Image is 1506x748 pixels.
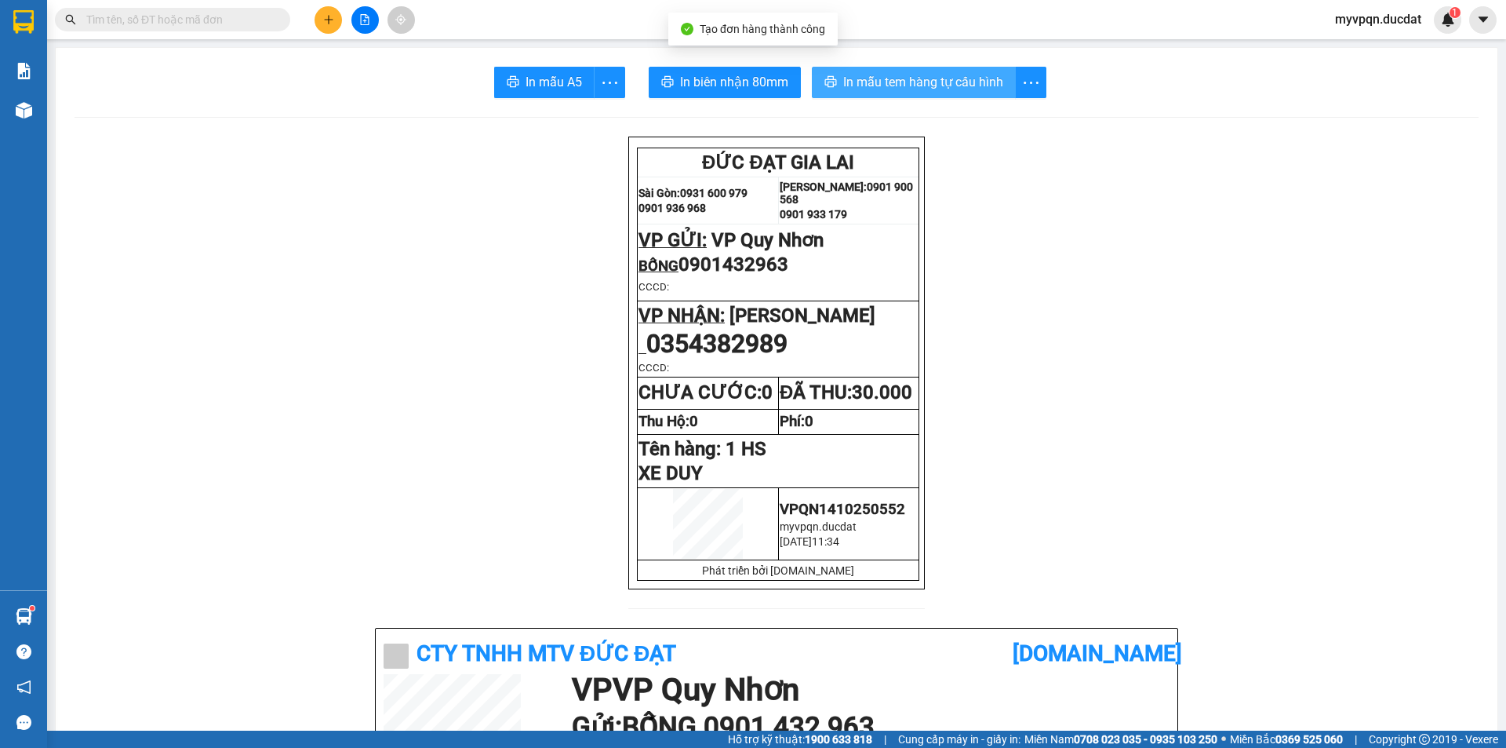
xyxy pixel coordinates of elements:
[646,329,788,359] span: 0354382989
[1221,736,1226,743] span: ⚪️
[10,76,87,91] strong: 0901 936 968
[1355,731,1357,748] span: |
[16,715,31,730] span: message
[10,44,85,74] strong: 0931 600 979
[101,44,199,59] strong: [PERSON_NAME]:
[711,229,824,251] span: VP Quy Nhơn
[1024,731,1217,748] span: Miền Nam
[1441,13,1455,27] img: icon-new-feature
[638,257,678,275] span: BỐNG
[43,15,195,37] span: ĐỨC ĐẠT GIA LAI
[101,76,178,91] strong: 0901 933 179
[1419,734,1430,745] span: copyright
[594,67,625,98] button: more
[16,644,31,659] span: question-circle
[638,305,725,327] span: VP NHẬN:
[507,75,519,90] span: printer
[680,72,788,92] span: In biên nhận 80mm
[638,462,703,484] span: XE DUY
[762,381,773,403] span: 0
[595,73,624,93] span: more
[16,63,32,79] img: solution-icon
[101,44,227,74] strong: 0901 900 568
[83,103,195,125] span: VP Quy Nhơn
[638,362,669,374] span: CCCD:
[638,229,707,251] span: VP GỬI:
[702,151,854,173] span: ĐỨC ĐẠT GIA LAI
[661,75,674,90] span: printer
[86,11,271,28] input: Tìm tên, số ĐT hoặc mã đơn
[351,6,379,34] button: file-add
[689,413,698,430] span: 0
[780,535,812,548] span: [DATE]
[678,254,788,275] span: 0901432963
[526,72,582,92] span: In mẫu A5
[780,208,847,221] strong: 0901 933 179
[812,535,839,548] span: 11:34
[13,10,34,34] img: logo-vxr
[726,438,766,460] span: 1 HS
[10,103,78,125] span: VP GỬI:
[812,67,1016,98] button: printerIn mẫu tem hàng tự cấu hình
[805,413,813,430] span: 0
[852,381,912,403] span: 30.000
[494,67,595,98] button: printerIn mẫu A5
[729,305,875,327] span: [PERSON_NAME]
[30,606,35,611] sup: 1
[680,187,748,199] strong: 0931 600 979
[387,6,415,34] button: aim
[1230,731,1343,748] span: Miền Bắc
[417,640,676,666] b: CTy TNHH MTV ĐỨC ĐẠT
[700,23,825,35] span: Tạo đơn hàng thành công
[1322,9,1434,29] span: myvpqn.ducdat
[1476,13,1490,27] span: caret-down
[1452,7,1457,18] span: 1
[780,413,813,430] strong: Phí:
[780,381,912,403] strong: ĐÃ THU:
[1015,67,1046,98] button: more
[1469,6,1497,34] button: caret-down
[638,438,766,460] span: Tên hàng:
[638,560,919,581] td: Phát triển bởi [DOMAIN_NAME]
[323,14,334,25] span: plus
[780,181,913,206] strong: 0901 900 568
[16,608,32,625] img: warehouse-icon
[649,67,801,98] button: printerIn biên nhận 80mm
[638,413,698,430] strong: Thu Hộ:
[728,731,872,748] span: Hỗ trợ kỹ thuật:
[572,674,1162,706] h1: VP VP Quy Nhơn
[898,731,1020,748] span: Cung cấp máy in - giấy in:
[16,680,31,695] span: notification
[805,733,872,746] strong: 1900 633 818
[65,14,76,25] span: search
[638,381,773,403] strong: CHƯA CƯỚC:
[780,501,905,518] span: VPQN1410250552
[1013,640,1182,666] b: [DOMAIN_NAME]
[1016,73,1046,93] span: more
[1275,733,1343,746] strong: 0369 525 060
[884,731,886,748] span: |
[359,14,370,25] span: file-add
[638,281,669,293] span: CCCD:
[780,520,857,533] span: myvpqn.ducdat
[1450,7,1461,18] sup: 1
[10,44,57,59] strong: Sài Gòn:
[16,102,32,119] img: warehouse-icon
[638,202,706,214] strong: 0901 936 968
[638,187,680,199] strong: Sài Gòn:
[315,6,342,34] button: plus
[824,75,837,90] span: printer
[780,181,867,193] strong: [PERSON_NAME]:
[1074,733,1217,746] strong: 0708 023 035 - 0935 103 250
[395,14,406,25] span: aim
[681,23,693,35] span: check-circle
[843,72,1003,92] span: In mẫu tem hàng tự cấu hình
